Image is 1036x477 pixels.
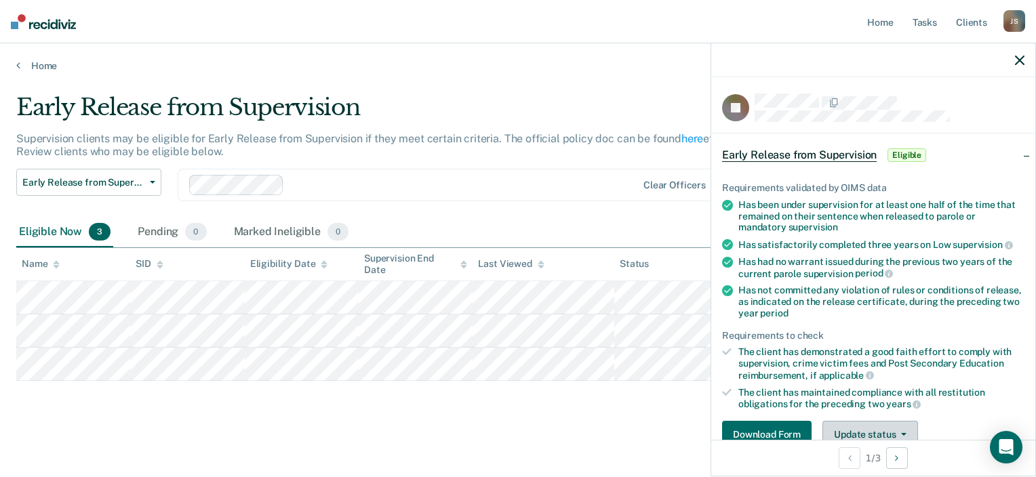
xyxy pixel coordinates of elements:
[822,421,918,448] button: Update status
[738,239,1024,251] div: Has satisfactorily completed three years on Low
[711,440,1035,476] div: 1 / 3
[643,180,706,191] div: Clear officers
[886,447,908,469] button: Next Opportunity
[620,258,649,270] div: Status
[760,308,788,318] span: period
[364,253,467,276] div: Supervision End Date
[89,223,111,241] span: 3
[16,217,113,247] div: Eligible Now
[722,148,877,162] span: Early Release from Supervision
[886,398,921,409] span: years
[11,14,76,29] img: Recidiviz
[16,94,793,132] div: Early Release from Supervision
[738,387,1024,410] div: The client has maintained compliance with all restitution obligations for the preceding two
[22,258,60,270] div: Name
[135,217,209,247] div: Pending
[722,421,817,448] a: Navigate to form link
[953,239,1012,250] span: supervision
[136,258,163,270] div: SID
[738,256,1024,279] div: Has had no warrant issued during the previous two years of the current parole supervision
[722,330,1024,341] div: Requirements to check
[839,447,860,469] button: Previous Opportunity
[819,370,874,381] span: applicable
[722,182,1024,194] div: Requirements validated by OIMS data
[185,223,206,241] span: 0
[722,421,812,448] button: Download Form
[16,60,1020,72] a: Home
[681,132,703,145] a: here
[22,177,144,188] span: Early Release from Supervision
[711,133,1035,177] div: Early Release from SupervisionEligible
[231,217,352,247] div: Marked Ineligible
[250,258,328,270] div: Eligibility Date
[327,223,348,241] span: 0
[990,431,1022,463] div: Open Intercom Messenger
[738,199,1024,233] div: Has been under supervision for at least one half of the time that remained on their sentence when...
[888,148,926,162] span: Eligible
[738,285,1024,318] div: Has not committed any violation of rules or conditions of release, as indicated on the release ce...
[478,258,544,270] div: Last Viewed
[1003,10,1025,32] div: J S
[855,268,893,278] span: period
[789,222,838,232] span: supervision
[738,346,1024,381] div: The client has demonstrated a good faith effort to comply with supervision, crime victim fees and...
[16,132,786,158] p: Supervision clients may be eligible for Early Release from Supervision if they meet certain crite...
